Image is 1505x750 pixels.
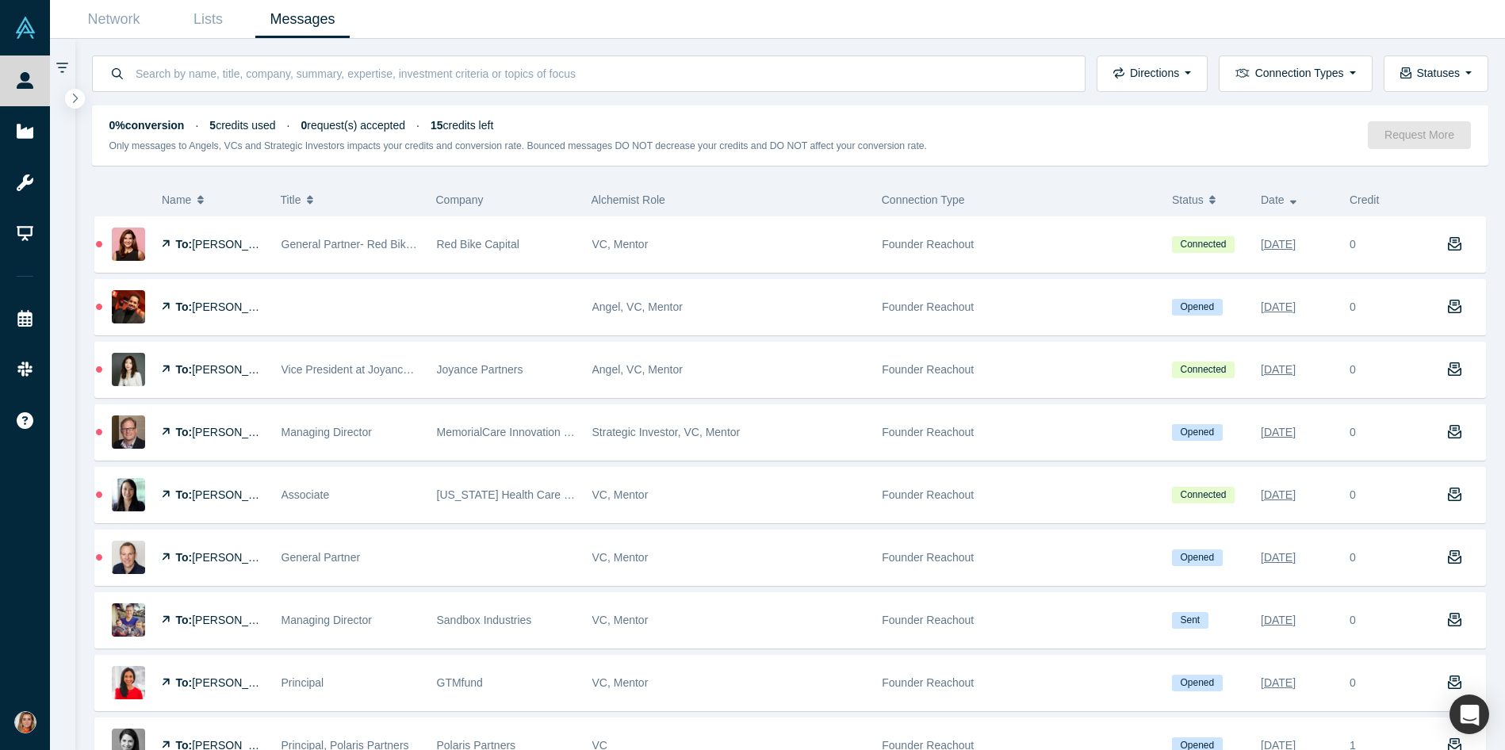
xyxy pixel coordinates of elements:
div: [DATE] [1261,544,1296,572]
span: Connected [1172,362,1235,378]
a: Messages [255,1,350,38]
span: Title [281,183,301,216]
div: [DATE] [1261,356,1296,384]
img: Gulin Yilmaz's Account [14,711,36,733]
img: Saad AlSogair's Profile Image [112,290,145,323]
span: Name [162,183,191,216]
span: Joyance Partners [437,363,523,376]
button: Statuses [1384,55,1488,92]
button: Name [162,183,264,216]
span: VC, Mentor [592,238,649,251]
img: Yang Chen's Profile Image [112,353,145,386]
span: VC, Mentor [592,551,649,564]
span: [PERSON_NAME] [192,676,283,689]
span: [PERSON_NAME] [192,426,283,438]
span: [PERSON_NAME] [192,300,283,313]
span: Founder Reachout [882,300,974,313]
span: MemorialCare Innovation Fund [437,426,589,438]
span: Founder Reachout [882,238,974,251]
div: 0 [1350,362,1356,378]
span: Connected [1172,236,1235,253]
strong: To: [176,426,193,438]
img: Vaibhavi Nesarikar's Profile Image [112,666,145,699]
span: Opened [1172,299,1223,316]
span: [US_STATE] Health Care Foundation (CHCF) [437,488,661,501]
span: Angel, VC, Mentor [592,363,683,376]
span: Alchemist Role [592,193,665,206]
strong: 5 [209,119,216,132]
span: [PERSON_NAME] [192,363,283,376]
strong: 0 [301,119,308,132]
div: 0 [1350,612,1356,629]
span: Strategic Investor, VC, Mentor [592,426,741,438]
span: Founder Reachout [882,363,974,376]
strong: To: [176,551,193,564]
span: Connection Type [882,193,965,206]
span: Status [1172,183,1204,216]
span: Red Bike Capital [437,238,519,251]
button: Title [281,183,419,216]
span: [PERSON_NAME] [192,551,283,564]
div: [DATE] [1261,293,1296,321]
span: credits used [209,119,275,132]
span: Sent [1172,612,1208,629]
a: Network [67,1,161,38]
div: 0 [1350,549,1356,566]
div: [DATE] [1261,481,1296,509]
button: Date [1261,183,1333,216]
span: Founder Reachout [882,488,974,501]
span: Angel, VC, Mentor [592,300,683,313]
span: Opened [1172,675,1223,691]
span: Founder Reachout [882,614,974,626]
span: GTMfund [437,676,483,689]
strong: To: [176,238,193,251]
div: 0 [1350,236,1356,253]
button: Status [1172,183,1244,216]
span: · [195,119,198,132]
span: request(s) accepted [301,119,406,132]
span: Vice President at Joyance Partners [281,363,454,376]
strong: To: [176,676,193,689]
button: Connection Types [1219,55,1372,92]
span: · [287,119,290,132]
img: Alchemist Vault Logo [14,17,36,39]
span: Date [1261,183,1285,216]
span: · [416,119,419,132]
span: Company [436,193,484,206]
img: Daniel Phillips's Profile Image [112,603,145,637]
span: Sandbox Industries [437,614,532,626]
img: Dion DeLoof's Profile Image [112,541,145,574]
span: VC, Mentor [592,614,649,626]
span: Founder Reachout [882,676,974,689]
img: Rachel ten Brink's Profile Image [112,228,145,261]
strong: To: [176,614,193,626]
span: Managing Director [281,614,372,626]
span: VC, Mentor [592,488,649,501]
div: 0 [1350,487,1356,503]
span: Founder Reachout [882,551,974,564]
input: Search by name, title, company, summary, expertise, investment criteria or topics of focus [134,55,1068,92]
small: Only messages to Angels, VCs and Strategic Investors impacts your credits and conversion rate. Bo... [109,140,928,151]
div: 0 [1350,675,1356,691]
span: General Partner- Red Bike Capital [281,238,450,251]
div: 0 [1350,424,1356,441]
span: Opened [1172,424,1223,441]
strong: 15 [431,119,443,132]
div: [DATE] [1261,419,1296,446]
span: [PERSON_NAME] ten [PERSON_NAME] [192,238,396,251]
div: 0 [1350,299,1356,316]
span: [PERSON_NAME] [192,614,283,626]
strong: 0% conversion [109,119,185,132]
div: [DATE] [1261,231,1296,258]
strong: To: [176,300,193,313]
span: [PERSON_NAME] [192,488,283,501]
span: Credit [1350,193,1379,206]
span: Associate [281,488,330,501]
span: Connected [1172,487,1235,503]
strong: To: [176,363,193,376]
div: [DATE] [1261,669,1296,697]
button: Directions [1097,55,1208,92]
img: Hong Truong's Profile Image [112,478,145,511]
strong: To: [176,488,193,501]
span: Founder Reachout [882,426,974,438]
